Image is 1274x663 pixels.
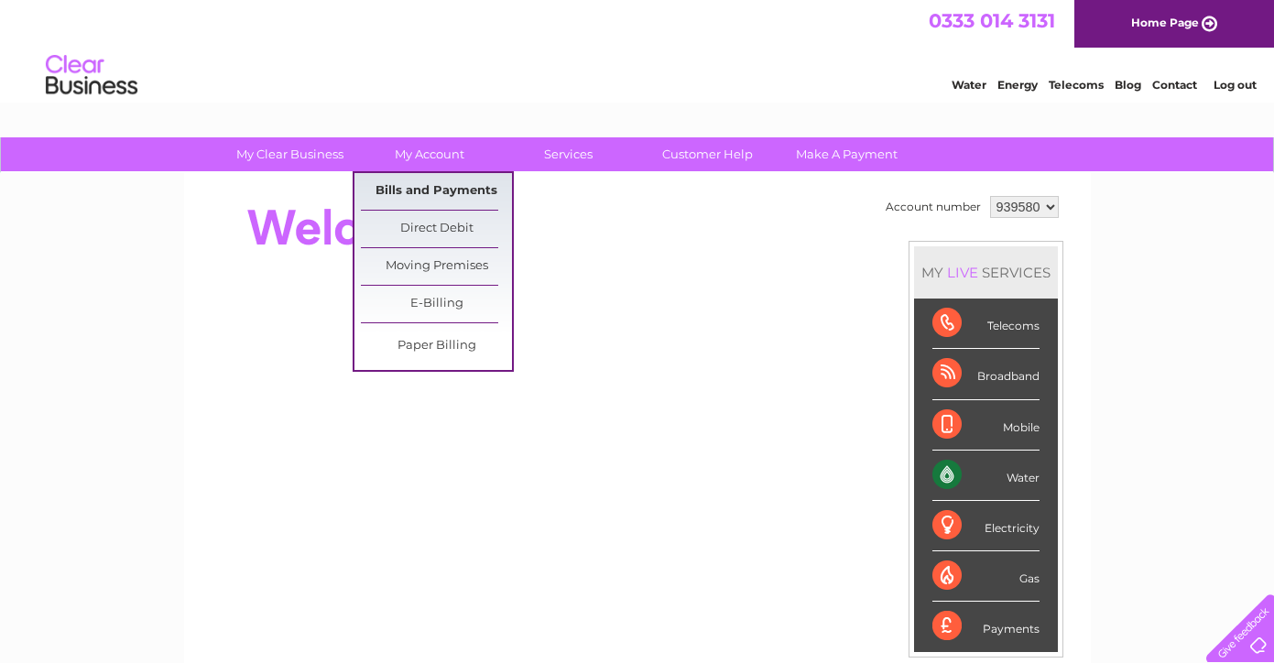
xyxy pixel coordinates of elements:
div: Mobile [932,400,1040,451]
a: Log out [1214,78,1257,92]
img: logo.png [45,48,138,103]
a: Bills and Payments [361,173,512,210]
a: Energy [997,78,1038,92]
a: Blog [1115,78,1141,92]
a: Water [952,78,986,92]
td: Account number [881,191,985,223]
a: Customer Help [632,137,783,171]
div: Gas [932,551,1040,602]
div: Clear Business is a trading name of Verastar Limited (registered in [GEOGRAPHIC_DATA] No. 3667643... [205,10,1071,89]
a: Paper Billing [361,328,512,364]
a: My Account [354,137,505,171]
a: Moving Premises [361,248,512,285]
a: Services [493,137,644,171]
a: Make A Payment [771,137,922,171]
a: E-Billing [361,286,512,322]
div: Broadband [932,349,1040,399]
div: Water [932,451,1040,501]
div: MY SERVICES [914,246,1058,299]
div: LIVE [943,264,982,281]
a: Telecoms [1049,78,1104,92]
a: My Clear Business [214,137,365,171]
div: Electricity [932,501,1040,551]
div: Telecoms [932,299,1040,349]
a: Direct Debit [361,211,512,247]
a: Contact [1152,78,1197,92]
div: Payments [932,602,1040,651]
a: 0333 014 3131 [929,9,1055,32]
